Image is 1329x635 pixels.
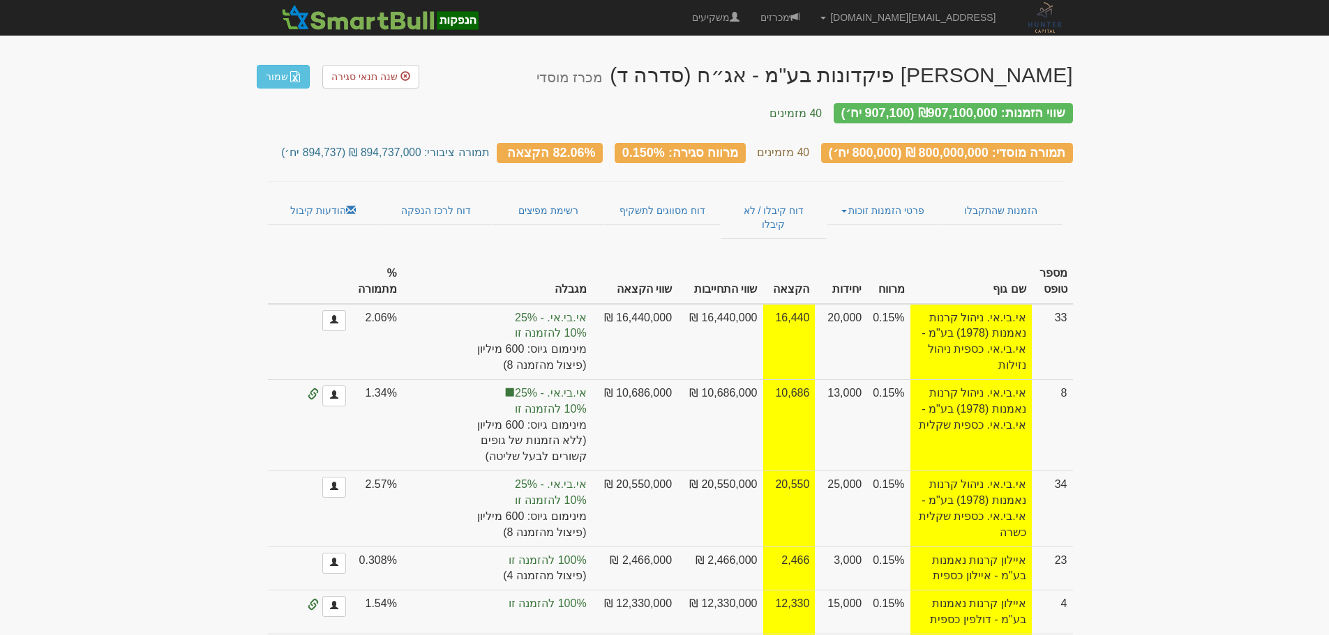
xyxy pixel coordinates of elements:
span: 100% להזמנה זו [408,596,587,612]
th: שם גוף [910,260,1032,304]
span: שנה תנאי סגירה [331,71,398,82]
span: אי.בי.אי. - 25% [408,477,587,493]
small: 40 מזמינים [757,146,809,158]
a: רשימת מפיצים [492,196,603,225]
a: דוח מסווגים לתשקיף [604,196,721,225]
th: % מתמורה [352,260,403,304]
td: 1.34% [352,379,403,470]
th: מספר טופס [1032,260,1073,304]
th: שווי התחייבות [677,260,763,304]
span: (פיצול מהזמנה 4) [408,568,587,584]
td: 34 [1032,471,1073,546]
span: הזמנה אונליין [308,599,319,611]
span: (ללא הזמנות של גופים קשורים לבעל שליטה) [408,433,587,465]
span: אי.בי.אי. - 25% [408,385,587,401]
td: 0.15% [867,379,910,470]
th: הקצאה [763,260,816,304]
td: 20,000 [815,304,867,380]
td: 23 [1032,546,1073,590]
div: שווי הזמנות: ₪907,100,000 (907,100 יח׳) [834,103,1073,123]
td: 0.15% [867,471,910,546]
span: הזמנה אונליין [308,389,319,400]
span: 10% להזמנה זו [408,493,587,509]
small: תמורה ציבורי: 894,737,000 ₪ (894,737 יח׳) [281,146,489,158]
td: 10,686,000 ₪ [677,379,763,470]
td: 13,000 [815,379,867,470]
td: איילון קרנות נאמנות בע"מ - דולפין כספית [910,590,1032,634]
a: דוח לרכז הנפקה [380,196,492,225]
div: מרווח סגירה: 0.150% [615,143,746,163]
td: 12,330,000 ₪ [677,590,763,634]
td: 2.06% [352,304,403,380]
td: 20,550,000 ₪ [677,471,763,546]
img: סמארטבול - מערכת לניהול הנפקות [278,3,483,31]
a: הודעות קיבול [267,196,380,225]
td: אחוז הקצאה להצעה זו 82.2% [763,379,816,470]
th: יחידות [815,260,867,304]
td: 8 [1032,379,1073,470]
span: בהזמנה אונליין הוזנה מגבלה למשקיע זה בלבד (לא משותפת) [504,387,515,398]
td: אי.בי.אי. ניהול קרנות נאמנות (1978) בע"מ - אי.בי.אי. כספית ניהול נזילות [910,304,1032,380]
td: אי.בי.אי. ניהול קרנות נאמנות (1978) בע"מ - אי.בי.אי. כספית שקלית [910,379,1032,470]
span: (פיצול מהזמנה 8) [408,525,587,541]
a: דוח קיבלו / לא קיבלו [721,196,826,239]
span: 10% להזמנה זו [408,326,587,342]
td: הקצאה בפועל לקבוצה 'אי.בי.אי.' 5.96% [403,304,592,380]
img: excel-file-white.png [290,71,301,82]
td: 3,000 [815,546,867,590]
a: פרטי הזמנות זוכות [827,196,939,225]
td: 4 [1032,590,1073,634]
a: הזמנות שהתקבלו [939,196,1062,225]
td: אחוז הקצאה להצעה זו 82.2% [763,471,816,546]
span: 10% להזמנה זו [408,401,587,418]
small: מכרז מוסדי [536,70,603,85]
td: 25,000 [815,471,867,546]
td: 20,550,000 ₪ [592,471,677,546]
td: 0.15% [867,304,910,380]
td: אי.בי.אי. ניהול קרנות נאמנות (1978) בע"מ - אי.בי.אי. כספית שקלית כשרה [910,471,1032,546]
span: אי.בי.אי. - 25% [408,310,587,326]
th: מגבלה [403,260,592,304]
td: הקצאה בפועל לקבוצה 'אי.בי.אי.' 5.96% [403,471,592,546]
td: 0.15% [867,590,910,634]
td: הקצאה בפועל לקבוצה 'אי.בי.אי.' 5.96% [403,379,592,470]
td: איילון קרנות נאמנות בע"מ - איילון כספית [910,546,1032,590]
span: 100% להזמנה זו [408,553,587,569]
th: שווי הקצאה [592,260,677,304]
td: אחוז הקצאה להצעה זו 82.2% [763,590,816,634]
span: 82.06% הקצאה כולל מגבלות [507,145,595,159]
td: 12,330,000 ₪ [592,590,677,634]
td: 15,000 [815,590,867,634]
td: 33 [1032,304,1073,380]
div: תמורה מוסדי: 800,000,000 ₪ (800,000 יח׳) [821,143,1073,163]
td: 2,466,000 ₪ [592,546,677,590]
a: שנה תנאי סגירה [322,65,419,89]
td: 0.15% [867,546,910,590]
div: אביעד פיקדונות בע"מ - אג״ח (סדרה ד) - הנפקה לציבור [536,63,1073,86]
td: 2.57% [352,471,403,546]
th: מרווח [867,260,910,304]
td: 10,686,000 ₪ [592,379,677,470]
span: מינימום גיוס: 600 מיליון [408,342,587,358]
td: 16,440,000 ₪ [677,304,763,380]
td: אחוז הקצאה להצעה זו 82.2% [763,304,816,380]
small: 40 מזמינים [769,107,822,119]
td: 16,440,000 ₪ [592,304,677,380]
span: מינימום גיוס: 600 מיליון [408,418,587,434]
td: 1.54% [352,590,403,634]
span: מינימום גיוס: 600 מיליון [408,509,587,525]
td: 0.308% [352,546,403,590]
a: שמור [257,65,310,89]
td: אחוז הקצאה להצעה זו 82.2% [763,546,816,590]
td: 2,466,000 ₪ [677,546,763,590]
span: (פיצול מהזמנה 8) [408,358,587,374]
